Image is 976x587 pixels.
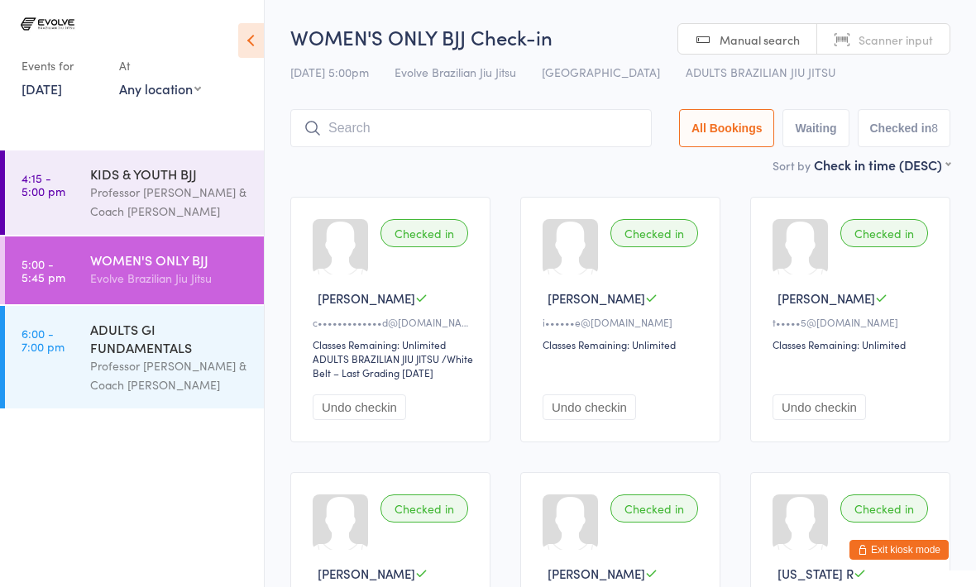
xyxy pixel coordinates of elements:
a: 4:15 -5:00 pmKIDS & YOUTH BJJProfessor [PERSON_NAME] & Coach [PERSON_NAME] [5,150,264,235]
div: ADULTS GI FUNDAMENTALS [90,320,250,356]
div: KIDS & YOUTH BJJ [90,165,250,183]
span: [PERSON_NAME] [548,565,645,582]
span: Evolve Brazilian Jiu Jitsu [395,64,516,80]
div: Classes Remaining: Unlimited [313,337,473,351]
input: Search [290,109,652,147]
div: Classes Remaining: Unlimited [773,337,933,351]
time: 4:15 - 5:00 pm [22,171,65,198]
button: Exit kiosk mode [849,540,949,560]
span: Scanner input [859,31,933,48]
a: [DATE] [22,79,62,98]
div: At [119,52,201,79]
div: Any location [119,79,201,98]
span: [PERSON_NAME] [318,565,415,582]
img: Evolve Brazilian Jiu Jitsu [17,12,79,36]
div: Checked in [610,494,698,523]
time: 6:00 - 7:00 pm [22,327,65,353]
a: 5:00 -5:45 pmWOMEN'S ONLY BJJEvolve Brazilian Jiu Jitsu [5,236,264,304]
div: ADULTS BRAZILIAN JIU JITSU [313,351,439,365]
span: [GEOGRAPHIC_DATA] [542,64,660,80]
span: [PERSON_NAME] [777,289,875,307]
div: c•••••••••••••d@[DOMAIN_NAME] [313,315,473,329]
div: Checked in [380,494,468,523]
button: Undo checkin [543,394,636,420]
span: [DATE] 5:00pm [290,64,369,80]
div: i••••••e@[DOMAIN_NAME] [543,315,703,329]
span: [PERSON_NAME] [548,289,645,307]
div: Professor [PERSON_NAME] & Coach [PERSON_NAME] [90,183,250,221]
span: Manual search [720,31,800,48]
div: WOMEN'S ONLY BJJ [90,251,250,269]
button: Waiting [782,109,849,147]
label: Sort by [773,157,811,174]
div: Check in time (DESC) [814,155,950,174]
div: 8 [931,122,938,135]
button: All Bookings [679,109,775,147]
div: t•••••5@[DOMAIN_NAME] [773,315,933,329]
button: Undo checkin [313,394,406,420]
h2: WOMEN'S ONLY BJJ Check-in [290,23,950,50]
div: Checked in [840,494,928,523]
span: ADULTS BRAZILIAN JIU JITSU [686,64,835,80]
div: Professor [PERSON_NAME] & Coach [PERSON_NAME] [90,356,250,394]
span: [US_STATE] R [777,565,854,582]
span: [PERSON_NAME] [318,289,415,307]
button: Undo checkin [773,394,866,420]
time: 5:00 - 5:45 pm [22,257,65,284]
div: Checked in [610,219,698,247]
div: Evolve Brazilian Jiu Jitsu [90,269,250,288]
a: 6:00 -7:00 pmADULTS GI FUNDAMENTALSProfessor [PERSON_NAME] & Coach [PERSON_NAME] [5,306,264,408]
button: Checked in8 [858,109,951,147]
div: Checked in [380,219,468,247]
div: Events for [22,52,103,79]
div: Classes Remaining: Unlimited [543,337,703,351]
div: Checked in [840,219,928,247]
